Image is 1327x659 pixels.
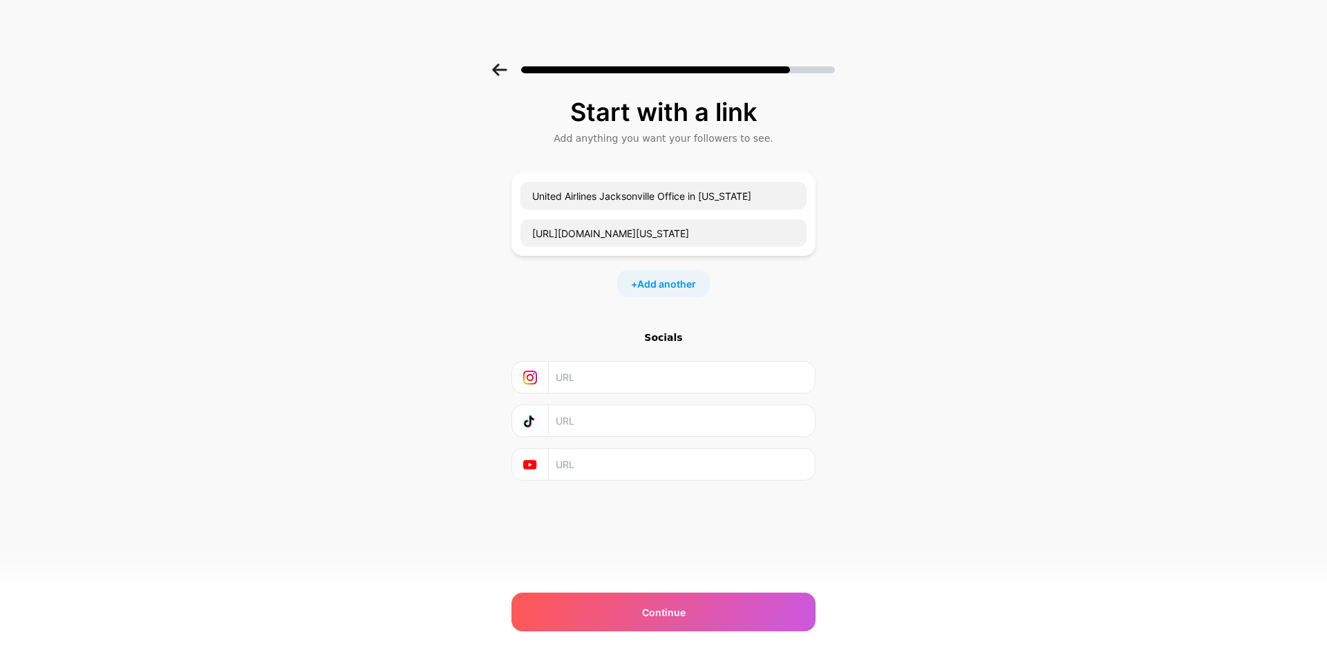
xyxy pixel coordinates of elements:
[556,362,807,393] input: URL
[556,405,807,436] input: URL
[642,605,686,620] span: Continue
[556,449,807,480] input: URL
[617,270,710,297] div: +
[520,182,807,210] input: Link name
[637,277,696,291] span: Add another
[518,131,809,145] div: Add anything you want your followers to see.
[511,331,816,344] div: Socials
[520,219,807,247] input: URL
[518,98,809,126] div: Start with a link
